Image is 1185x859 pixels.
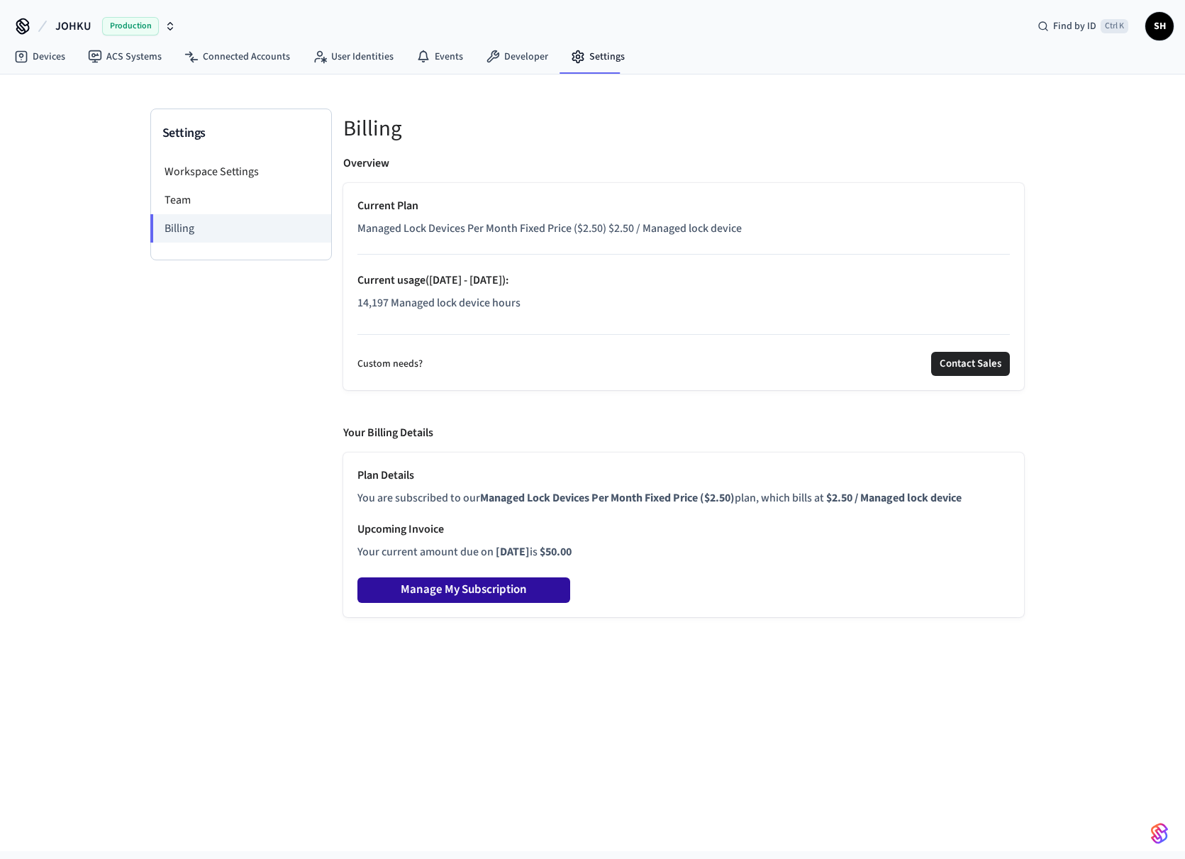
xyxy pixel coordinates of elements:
[826,490,962,506] b: $2.50 / Managed lock device
[608,220,742,237] span: $2.50 / Managed lock device
[102,17,159,35] span: Production
[151,186,331,214] li: Team
[357,197,1010,214] p: Current Plan
[1151,822,1168,845] img: SeamLogoGradient.69752ec5.svg
[560,44,636,70] a: Settings
[151,157,331,186] li: Workspace Settings
[357,220,606,237] span: Managed Lock Devices Per Month Fixed Price ($2.50)
[357,294,1010,311] p: 14,197 Managed lock device hours
[405,44,474,70] a: Events
[173,44,301,70] a: Connected Accounts
[357,467,1010,484] p: Plan Details
[357,272,1010,289] p: Current usage ([DATE] - [DATE]) :
[3,44,77,70] a: Devices
[1147,13,1172,39] span: SH
[357,352,1010,376] div: Custom needs?
[357,521,1010,538] p: Upcoming Invoice
[357,543,1010,560] p: Your current amount due on is
[357,489,1010,506] p: You are subscribed to our plan, which bills at
[1101,19,1128,33] span: Ctrl K
[343,424,433,441] p: Your Billing Details
[1053,19,1096,33] span: Find by ID
[343,114,1024,143] h5: Billing
[55,18,91,35] span: JOHKU
[150,214,331,243] li: Billing
[343,155,389,172] p: Overview
[931,352,1010,376] button: Contact Sales
[474,44,560,70] a: Developer
[1145,12,1174,40] button: SH
[540,544,572,560] b: $50.00
[301,44,405,70] a: User Identities
[496,544,530,560] b: [DATE]
[1026,13,1140,39] div: Find by IDCtrl K
[162,123,320,143] h3: Settings
[480,490,735,506] b: Managed Lock Devices Per Month Fixed Price ($2.50)
[357,577,570,603] button: Manage My Subscription
[77,44,173,70] a: ACS Systems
